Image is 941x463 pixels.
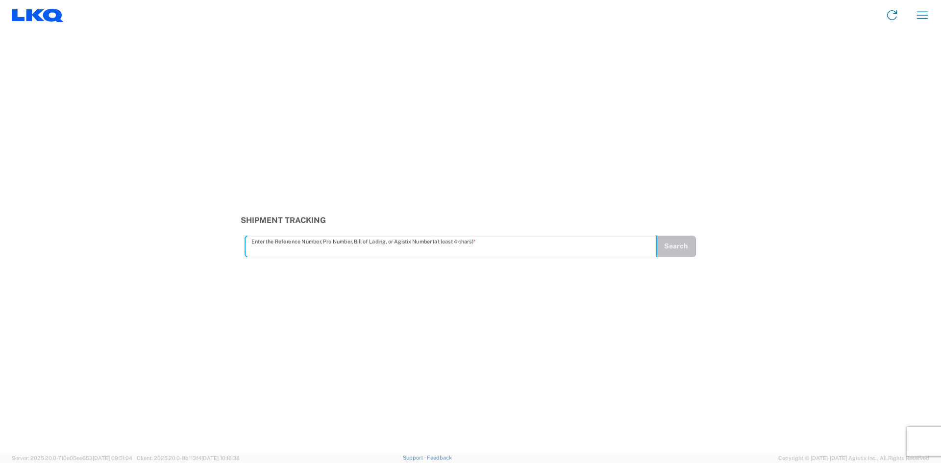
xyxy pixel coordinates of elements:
[12,455,132,461] span: Server: 2025.20.0-710e05ee653
[241,216,701,225] h3: Shipment Tracking
[403,455,427,461] a: Support
[201,455,240,461] span: [DATE] 10:16:38
[778,454,929,463] span: Copyright © [DATE]-[DATE] Agistix Inc., All Rights Reserved
[93,455,132,461] span: [DATE] 09:51:04
[427,455,452,461] a: Feedback
[137,455,240,461] span: Client: 2025.20.0-8b113f4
